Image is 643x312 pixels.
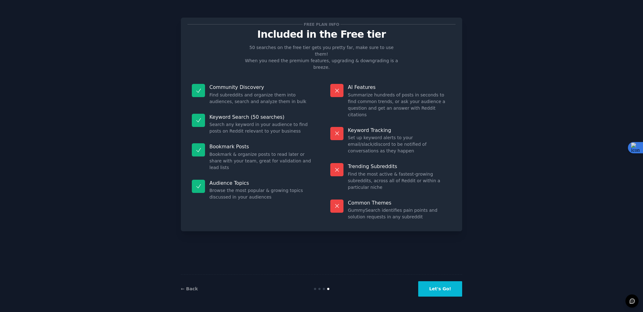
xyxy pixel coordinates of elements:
p: 50 searches on the free tier gets you pretty far, make sure to use them! When you need the premiu... [242,44,401,71]
p: Trending Subreddits [348,163,451,170]
p: Audience Topics [209,180,313,186]
dd: GummySearch identifies pain points and solution requests in any subreddit [348,207,451,220]
p: AI Features [348,84,451,90]
dd: Find the most active & fastest-growing subreddits, across all of Reddit or within a particular niche [348,171,451,191]
dd: Summarize hundreds of posts in seconds to find common trends, or ask your audience a question and... [348,92,451,118]
p: Bookmark Posts [209,143,313,150]
p: Included in the Free tier [187,29,456,40]
button: Let's Go! [418,281,462,297]
dd: Set up keyword alerts to your email/slack/discord to be notified of conversations as they happen [348,134,451,154]
a: ← Back [181,286,198,291]
dd: Bookmark & organize posts to read later or share with your team, great for validation and lead lists [209,151,313,171]
span: Free plan info [303,21,340,28]
p: Community Discovery [209,84,313,90]
dd: Search any keyword in your audience to find posts on Reddit relevant to your business [209,121,313,134]
p: Common Themes [348,200,451,206]
dd: Browse the most popular & growing topics discussed in your audiences [209,187,313,200]
p: Keyword Search (50 searches) [209,114,313,120]
dd: Find subreddits and organize them into audiences, search and analyze them in bulk [209,92,313,105]
p: Keyword Tracking [348,127,451,134]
